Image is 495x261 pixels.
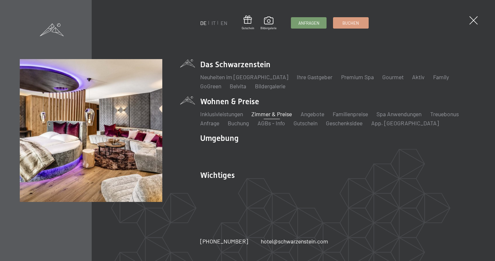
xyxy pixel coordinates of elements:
a: AGBs - Info [258,119,285,127]
span: Buchen [342,20,359,26]
a: Ihre Gastgeber [297,73,332,81]
a: Neuheiten im [GEOGRAPHIC_DATA] [200,73,288,81]
span: Gutschein [242,26,254,30]
a: Buchung [228,119,249,127]
a: App. [GEOGRAPHIC_DATA] [371,119,439,127]
a: Family [433,73,449,81]
a: Bildergalerie [255,82,285,90]
a: Inklusivleistungen [200,110,243,118]
a: Spa Anwendungen [376,110,421,118]
a: [PHONE_NUMBER] [200,237,248,245]
a: Anfrage [200,119,219,127]
a: Geschenksidee [326,119,363,127]
a: Gourmet [382,73,404,81]
a: Belvita [230,82,246,90]
a: Aktiv [412,73,424,81]
a: Angebote [301,110,324,118]
a: EN [221,20,227,26]
span: Bildergalerie [260,26,277,30]
a: Buchen [333,18,368,28]
a: Premium Spa [341,73,374,81]
a: Treuebonus [430,110,459,118]
a: Zimmer & Preise [251,110,292,118]
a: GoGreen [200,82,221,90]
a: Anfragen [291,18,326,28]
a: IT [212,20,216,26]
a: Gutschein [294,119,317,127]
a: DE [200,20,207,26]
a: Bildergalerie [260,17,277,30]
a: Familienpreise [333,110,368,118]
span: Anfragen [298,20,319,26]
a: Gutschein [242,16,254,30]
a: hotel@schwarzenstein.com [261,237,328,245]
